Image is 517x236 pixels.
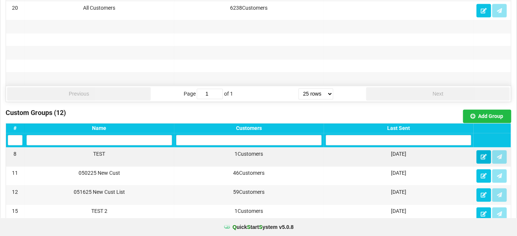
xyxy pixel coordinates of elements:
[8,125,22,131] div: #
[27,150,172,158] div: TEST
[27,125,172,131] div: Name
[223,223,231,231] img: favicon.ico
[247,224,251,230] span: S
[463,110,511,123] button: Add Group
[8,4,22,12] div: 20
[326,170,471,177] div: [DATE]
[7,87,151,101] button: Previous
[176,125,322,131] div: Customers
[230,91,233,97] span: 1
[366,87,510,101] button: Next
[176,189,322,196] div: 59 Customers
[8,150,22,158] div: 8
[6,109,66,118] h3: Custom Groups (12)
[326,150,471,158] div: [DATE]
[176,4,322,12] div: 6238 Customers
[233,224,237,230] span: Q
[233,223,294,231] b: uick tart ystem v 5.0.8
[326,208,471,215] div: [DATE]
[299,88,333,100] select: rows per page
[176,170,322,177] div: 46 Customers
[27,208,172,215] div: TEST 2
[326,189,471,196] div: [DATE]
[8,189,22,196] div: 12
[197,89,223,99] input: jump to page
[27,170,172,177] div: 050225 New Cust
[8,170,22,177] div: 11
[176,150,322,158] div: 1 Customers
[27,4,172,12] div: All Customers
[27,189,172,196] div: 051625 New Cust List
[259,224,262,230] span: S
[8,208,22,215] div: 15
[326,125,471,131] div: Last Sent
[184,89,233,99] span: Page of
[176,208,322,215] div: 1 Customers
